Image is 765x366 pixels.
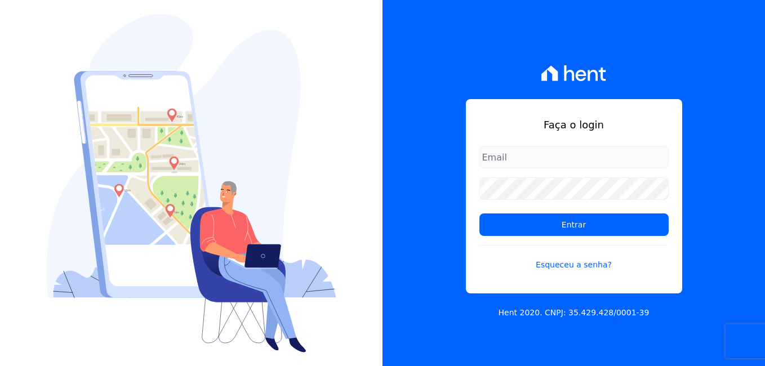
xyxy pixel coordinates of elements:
[479,245,669,271] a: Esqueceu a senha?
[479,117,669,132] h1: Faça o login
[479,213,669,236] input: Entrar
[47,14,336,352] img: Login
[479,146,669,168] input: Email
[499,307,650,319] p: Hent 2020. CNPJ: 35.429.428/0001-39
